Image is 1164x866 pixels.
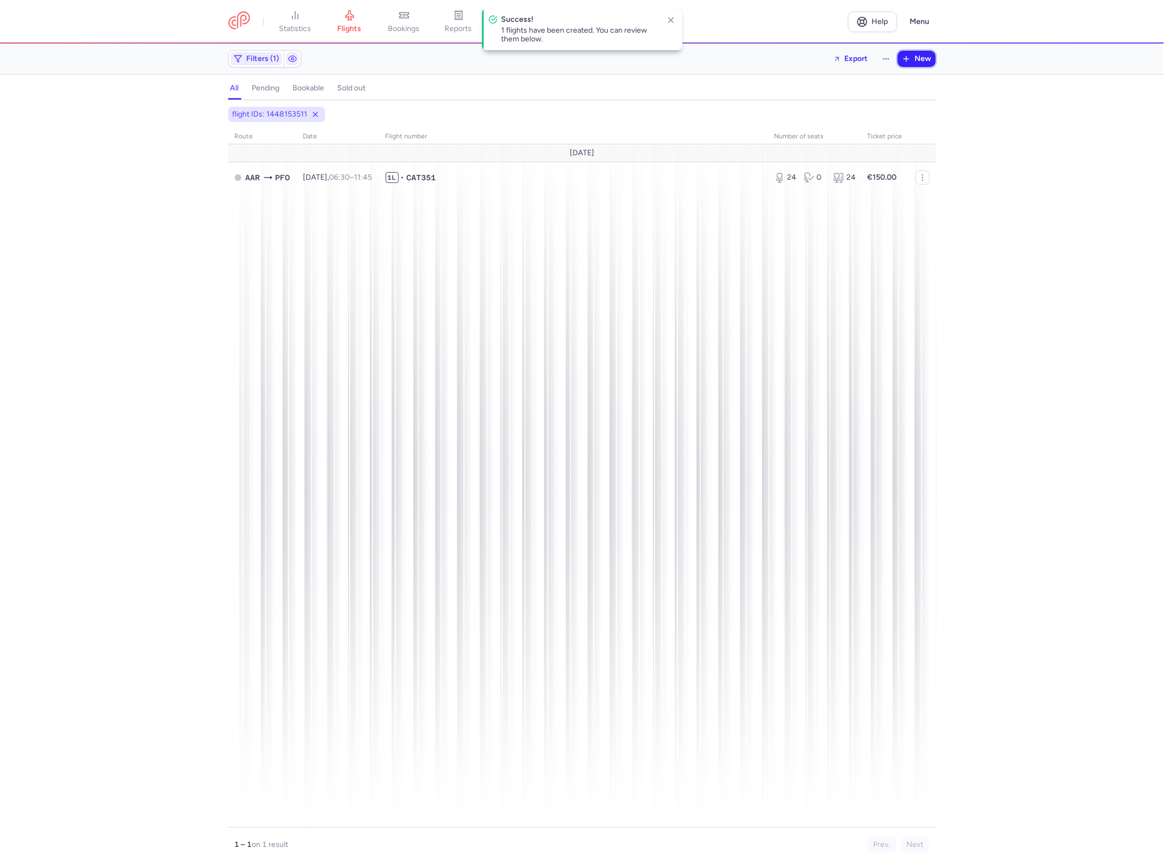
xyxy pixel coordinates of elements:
span: statistics [279,24,311,34]
span: flight IDs: 1448153511 [233,109,308,120]
div: 24 [775,172,795,183]
span: • [401,172,405,183]
th: date [297,129,379,145]
span: New [915,54,931,63]
th: route [228,129,297,145]
button: Menu [904,11,936,32]
span: International, Paphos, Cyprus [276,172,290,184]
a: reports [431,10,486,34]
span: Filters (1) [247,54,279,63]
time: 11:45 [355,173,373,182]
span: – [330,173,373,182]
h4: pending [252,83,280,93]
h4: all [230,83,239,93]
h4: Success! [502,15,659,24]
button: Export [826,50,875,68]
span: Export [845,54,868,63]
th: number of seats [768,129,861,145]
span: bookings [388,24,420,34]
h4: bookable [293,83,325,93]
button: Prev. [868,837,897,853]
span: Help [872,17,888,26]
th: Ticket price [861,129,909,145]
span: reports [445,24,472,34]
button: Next [901,837,930,853]
a: Help [848,11,897,32]
a: flights [322,10,377,34]
h4: sold out [338,83,366,93]
span: on 1 result [252,840,289,849]
button: New [898,51,936,67]
span: [DATE], [303,173,373,182]
strong: 1 – 1 [235,840,252,849]
span: PENDING [235,174,241,181]
span: flights [338,24,362,34]
span: CAT351 [407,172,436,183]
div: 0 [804,172,825,183]
th: Flight number [379,129,768,145]
span: 1L [386,172,399,183]
a: CitizenPlane red outlined logo [228,11,250,32]
button: Filters (1) [229,51,284,67]
strong: €150.00 [868,173,897,182]
time: 06:30 [330,173,350,182]
div: 24 [833,172,854,183]
a: statistics [268,10,322,34]
span: [DATE] [570,149,594,157]
span: Aarhus Airport, Århus, Denmark [246,172,260,184]
p: 1 flights have been created. You can review them below. [502,26,659,44]
a: bookings [377,10,431,34]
